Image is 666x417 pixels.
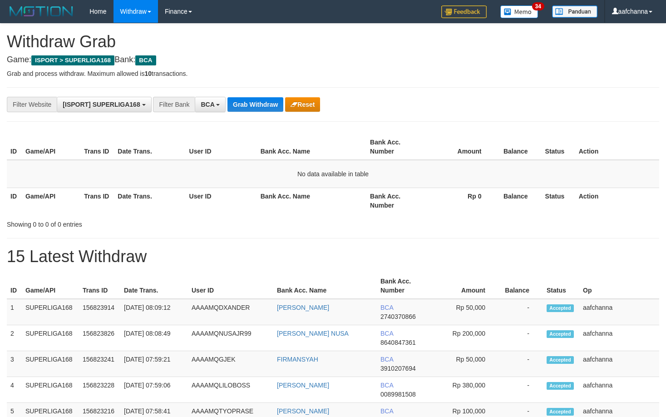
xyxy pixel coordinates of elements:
th: Bank Acc. Number [377,273,433,299]
td: Rp 200,000 [433,325,499,351]
strong: 10 [144,70,152,77]
th: Bank Acc. Name [273,273,377,299]
th: ID [7,134,22,160]
th: Status [543,273,579,299]
th: Amount [433,273,499,299]
td: 156823228 [79,377,120,403]
span: BCA [135,55,156,65]
td: [DATE] 07:59:06 [120,377,188,403]
th: Amount [425,134,495,160]
button: Grab Withdraw [227,97,283,112]
th: Balance [495,188,541,213]
td: AAAAMQGJEK [188,351,273,377]
img: Button%20Memo.svg [500,5,538,18]
td: AAAAMQNUSAJR99 [188,325,273,351]
td: [DATE] 08:08:49 [120,325,188,351]
th: Game/API [22,273,79,299]
span: Accepted [547,408,574,416]
h1: Withdraw Grab [7,33,659,51]
th: User ID [186,188,257,213]
th: User ID [186,134,257,160]
span: BCA [380,304,393,311]
td: AAAAMQDXANDER [188,299,273,325]
button: BCA [195,97,226,112]
a: [PERSON_NAME] [277,304,329,311]
th: Trans ID [80,134,114,160]
div: Filter Bank [153,97,195,112]
a: [PERSON_NAME] [277,382,329,389]
td: 3 [7,351,22,377]
td: 4 [7,377,22,403]
td: Rp 50,000 [433,351,499,377]
th: ID [7,273,22,299]
td: aafchanna [579,377,659,403]
span: Accepted [547,382,574,390]
p: Grab and process withdraw. Maximum allowed is transactions. [7,69,659,78]
span: BCA [380,382,393,389]
h4: Game: Bank: [7,55,659,65]
th: Bank Acc. Name [257,134,366,160]
th: Bank Acc. Name [257,188,366,213]
th: Status [542,188,575,213]
img: MOTION_logo.png [7,5,76,18]
td: [DATE] 08:09:12 [120,299,188,325]
th: Bank Acc. Number [366,134,425,160]
th: User ID [188,273,273,299]
span: Accepted [547,304,574,312]
span: Copy 3910207694 to clipboard [380,365,416,372]
td: [DATE] 07:59:21 [120,351,188,377]
a: FIRMANSYAH [277,356,318,363]
td: AAAAMQLILOBOSS [188,377,273,403]
th: Trans ID [80,188,114,213]
td: SUPERLIGA168 [22,299,79,325]
button: Reset [285,97,320,112]
div: Filter Website [7,97,57,112]
th: ID [7,188,22,213]
td: 1 [7,299,22,325]
td: SUPERLIGA168 [22,325,79,351]
span: Copy 2740370866 to clipboard [380,313,416,320]
td: 2 [7,325,22,351]
a: [PERSON_NAME] [277,407,329,415]
th: Date Trans. [120,273,188,299]
td: SUPERLIGA168 [22,351,79,377]
span: BCA [201,101,214,108]
span: [ISPORT] SUPERLIGA168 [63,101,140,108]
td: 156823914 [79,299,120,325]
td: 156823826 [79,325,120,351]
span: Copy 8640847361 to clipboard [380,339,416,346]
th: Op [579,273,659,299]
th: Balance [495,134,541,160]
th: Status [542,134,575,160]
td: No data available in table [7,160,659,188]
th: Game/API [22,134,80,160]
td: - [499,351,543,377]
button: [ISPORT] SUPERLIGA168 [57,97,151,112]
td: - [499,325,543,351]
span: BCA [380,356,393,363]
h1: 15 Latest Withdraw [7,248,659,266]
td: Rp 380,000 [433,377,499,403]
img: panduan.png [552,5,597,18]
td: aafchanna [579,325,659,351]
th: Action [575,188,659,213]
span: BCA [380,407,393,415]
th: Date Trans. [114,188,185,213]
th: Game/API [22,188,80,213]
th: Trans ID [79,273,120,299]
a: [PERSON_NAME] NUSA [277,330,349,337]
td: 156823241 [79,351,120,377]
th: Date Trans. [114,134,185,160]
td: aafchanna [579,351,659,377]
span: Accepted [547,356,574,364]
th: Rp 0 [425,188,495,213]
td: aafchanna [579,299,659,325]
span: ISPORT > SUPERLIGA168 [31,55,114,65]
td: SUPERLIGA168 [22,377,79,403]
td: - [499,377,543,403]
span: Copy 0089981508 to clipboard [380,391,416,398]
td: Rp 50,000 [433,299,499,325]
th: Balance [499,273,543,299]
div: Showing 0 to 0 of 0 entries [7,216,271,229]
span: 34 [532,2,544,10]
